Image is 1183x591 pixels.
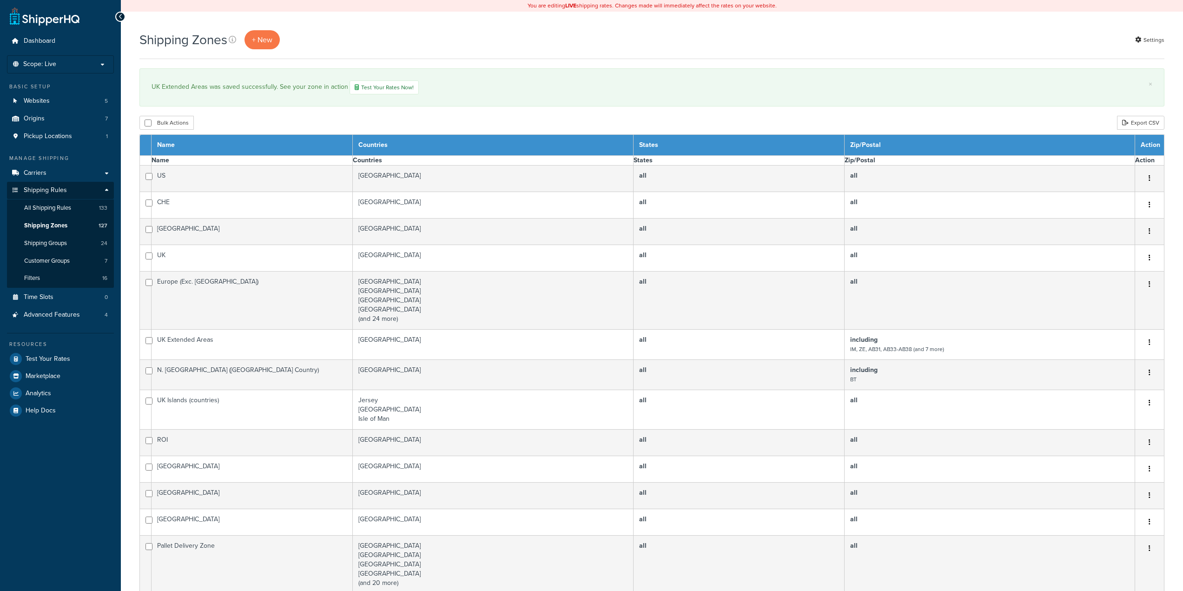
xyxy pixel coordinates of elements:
[99,204,107,212] span: 133
[7,306,114,324] li: Advanced Features
[7,182,114,199] a: Shipping Rules
[152,483,353,509] td: [GEOGRAPHIC_DATA]
[850,197,858,207] b: all
[7,289,114,306] li: Time Slots
[7,385,114,402] a: Analytics
[7,217,114,234] a: Shipping Zones 127
[7,235,114,252] li: Shipping Groups
[7,83,114,91] div: Basic Setup
[24,186,67,194] span: Shipping Rules
[850,345,944,353] small: IM, ZE, AB31, AB33-AB38 (and 7 more)
[102,274,107,282] span: 16
[24,222,67,230] span: Shipping Zones
[7,368,114,385] a: Marketplace
[245,30,280,49] a: + New
[7,340,114,348] div: Resources
[252,34,272,45] span: + New
[639,435,647,445] b: all
[352,483,634,509] td: [GEOGRAPHIC_DATA]
[152,360,353,390] td: N. [GEOGRAPHIC_DATA] ([GEOGRAPHIC_DATA] Country)
[352,272,634,330] td: [GEOGRAPHIC_DATA] [GEOGRAPHIC_DATA] [GEOGRAPHIC_DATA] [GEOGRAPHIC_DATA] (and 24 more)
[7,199,114,217] li: All Shipping Rules
[1117,116,1164,130] a: Export CSV
[634,135,844,156] th: States
[7,93,114,110] a: Websites 5
[26,390,51,398] span: Analytics
[7,165,114,182] a: Carriers
[7,252,114,270] li: Customer Groups
[152,330,353,360] td: UK Extended Areas
[352,219,634,245] td: [GEOGRAPHIC_DATA]
[24,37,55,45] span: Dashboard
[26,355,70,363] span: Test Your Rates
[152,430,353,456] td: ROI
[350,80,419,94] a: Test Your Rates Now!
[639,335,647,345] b: all
[1135,33,1164,46] a: Settings
[24,293,53,301] span: Time Slots
[850,277,858,286] b: all
[352,166,634,192] td: [GEOGRAPHIC_DATA]
[105,293,108,301] span: 0
[105,257,107,265] span: 7
[26,407,56,415] span: Help Docs
[639,365,647,375] b: all
[7,289,114,306] a: Time Slots 0
[7,351,114,367] a: Test Your Rates
[152,245,353,272] td: UK
[352,509,634,536] td: [GEOGRAPHIC_DATA]
[101,239,107,247] span: 24
[152,166,353,192] td: US
[152,80,1152,94] div: UK Extended Areas was saved successfully. See your zone in action
[850,224,858,233] b: all
[1135,135,1164,156] th: Action
[7,270,114,287] a: Filters 16
[639,514,647,524] b: all
[152,272,353,330] td: Europe (Exc. [GEOGRAPHIC_DATA])
[152,219,353,245] td: [GEOGRAPHIC_DATA]
[850,171,858,180] b: all
[639,197,647,207] b: all
[639,541,647,551] b: all
[352,192,634,219] td: [GEOGRAPHIC_DATA]
[850,375,857,384] small: BT
[7,217,114,234] li: Shipping Zones
[7,128,114,145] a: Pickup Locations 1
[844,135,1135,156] th: Zip/Postal
[24,311,80,319] span: Advanced Features
[152,509,353,536] td: [GEOGRAPHIC_DATA]
[24,169,46,177] span: Carriers
[152,192,353,219] td: CHE
[7,199,114,217] a: All Shipping Rules 133
[7,128,114,145] li: Pickup Locations
[352,430,634,456] td: [GEOGRAPHIC_DATA]
[105,97,108,105] span: 5
[7,110,114,127] a: Origins 7
[24,257,70,265] span: Customer Groups
[352,135,634,156] th: Countries
[850,461,858,471] b: all
[24,274,40,282] span: Filters
[1135,156,1164,166] th: Action
[850,335,878,345] b: including
[99,222,107,230] span: 127
[7,235,114,252] a: Shipping Groups 24
[152,135,353,156] th: Name
[7,270,114,287] li: Filters
[7,402,114,419] li: Help Docs
[850,365,878,375] b: including
[352,156,634,166] th: Countries
[639,395,647,405] b: all
[844,156,1135,166] th: Zip/Postal
[850,435,858,445] b: all
[105,311,108,319] span: 4
[24,204,71,212] span: All Shipping Rules
[352,245,634,272] td: [GEOGRAPHIC_DATA]
[639,277,647,286] b: all
[7,33,114,50] li: Dashboard
[24,239,67,247] span: Shipping Groups
[850,395,858,405] b: all
[152,156,353,166] th: Name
